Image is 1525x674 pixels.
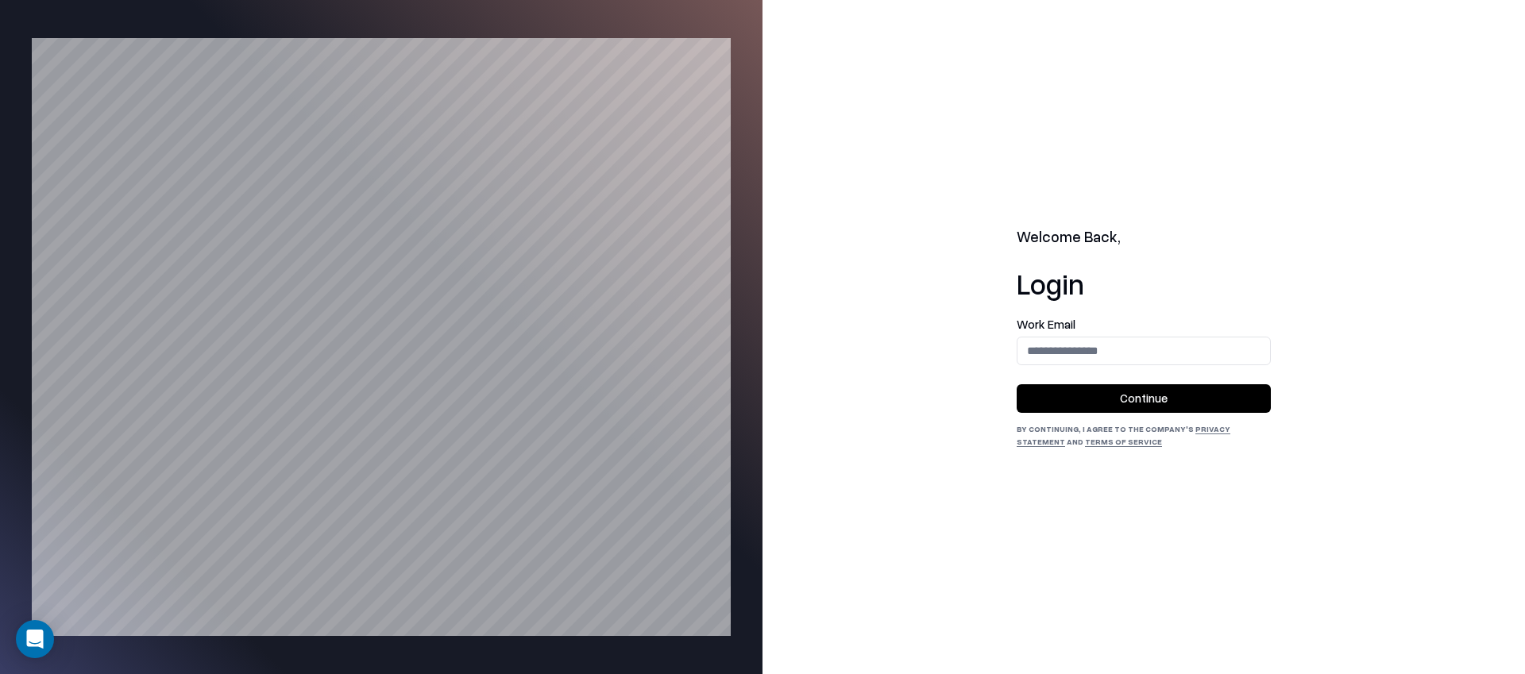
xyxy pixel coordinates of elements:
[1017,318,1271,330] label: Work Email
[16,620,54,658] div: Open Intercom Messenger
[1017,268,1271,299] h1: Login
[1085,437,1162,446] a: Terms of Service
[1017,226,1271,248] h2: Welcome Back,
[1017,422,1271,448] div: By continuing, I agree to the Company's and
[1017,384,1271,413] button: Continue
[1017,424,1230,446] a: Privacy Statement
